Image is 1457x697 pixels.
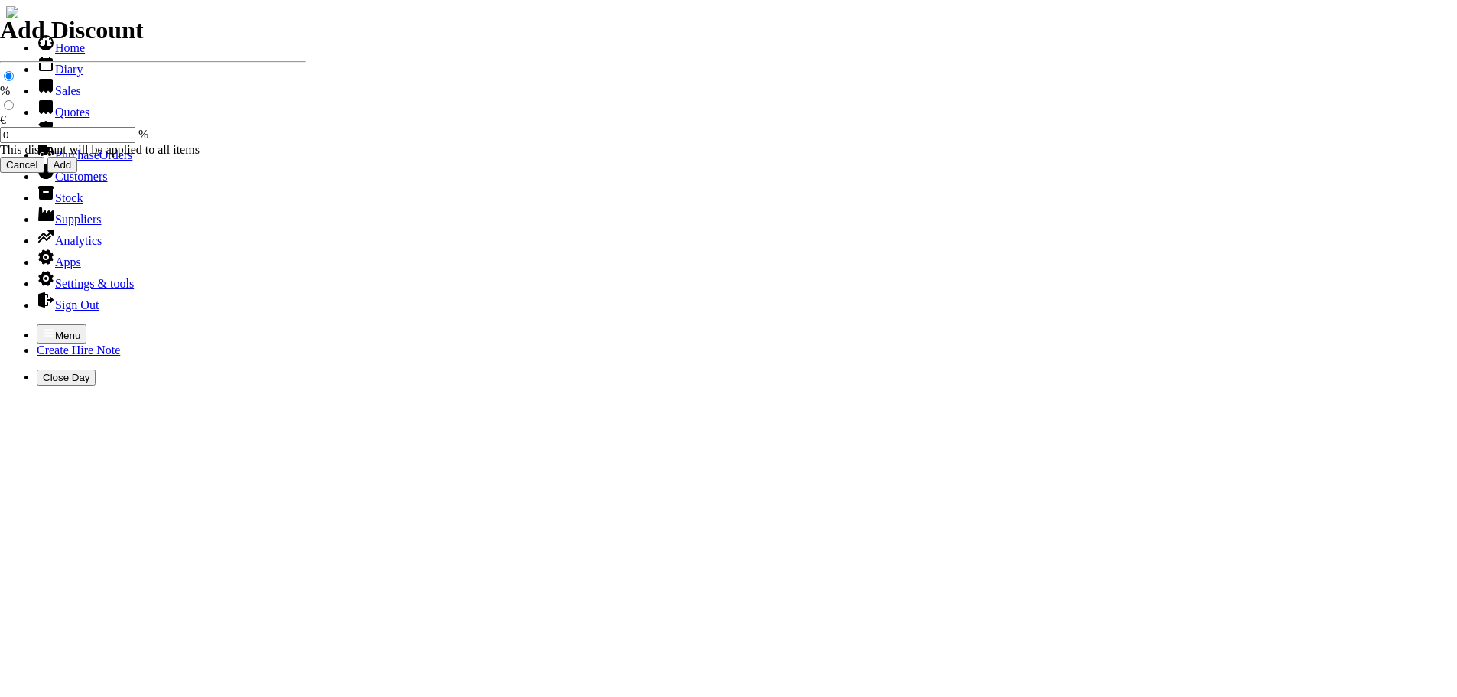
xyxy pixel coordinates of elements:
button: Close Day [37,370,96,386]
a: Settings & tools [37,277,134,290]
a: Create Hire Note [37,344,120,357]
button: Menu [37,324,86,344]
li: Hire Notes [37,119,1451,141]
li: Suppliers [37,205,1451,226]
li: Stock [37,184,1451,205]
a: Customers [37,170,107,183]
input: % [4,71,14,81]
a: Apps [37,256,81,269]
a: Stock [37,191,83,204]
input: Add [47,157,78,173]
a: Suppliers [37,213,101,226]
span: % [138,128,148,141]
a: Analytics [37,234,102,247]
input: € [4,100,14,110]
a: Sign Out [37,298,99,311]
li: Sales [37,77,1451,98]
